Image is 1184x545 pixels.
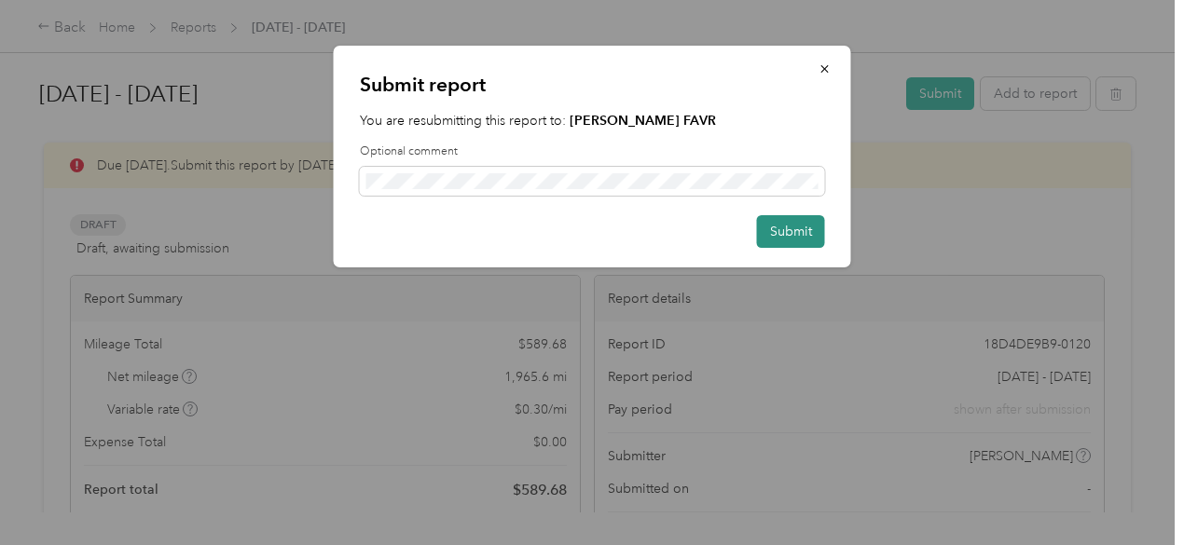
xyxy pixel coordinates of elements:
[1080,441,1184,545] iframe: Everlance-gr Chat Button Frame
[360,111,825,130] p: You are resubmitting this report to:
[360,72,825,98] p: Submit report
[757,215,825,248] button: Submit
[570,113,716,129] strong: [PERSON_NAME] FAVR
[360,143,825,160] label: Optional comment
